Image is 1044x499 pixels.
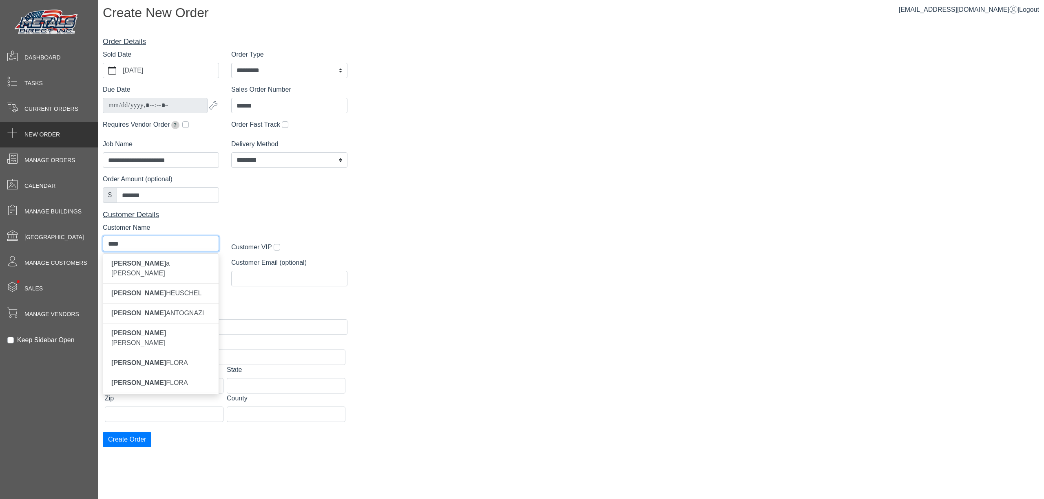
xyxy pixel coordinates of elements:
[103,187,117,203] div: $
[111,330,166,346] span: [PERSON_NAME]
[227,365,242,375] label: State
[108,66,116,75] svg: calendar
[103,5,1044,23] h1: Create New Order
[111,260,166,267] span: [PERSON_NAME]
[24,207,82,216] span: Manage Buildings
[24,156,75,165] span: Manage Orders
[12,7,82,37] img: Metals Direct Inc Logo
[111,330,166,336] span: [PERSON_NAME]
[103,36,347,47] div: Order Details
[231,120,280,130] label: Order Fast Track
[111,359,166,366] span: [PERSON_NAME]
[121,63,219,78] label: [DATE]
[231,258,307,268] label: Customer Email (optional)
[103,63,121,78] button: calendar
[1019,6,1039,13] span: Logout
[103,85,130,95] label: Due Date
[103,432,151,447] button: Create Order
[111,310,166,317] span: [PERSON_NAME]
[227,393,248,403] label: County
[231,50,264,59] label: Order Type
[111,310,204,317] span: ANTOGNAZI
[111,290,201,297] span: HEUSCHEL
[103,120,181,130] label: Requires Vendor Order
[231,85,291,95] label: Sales Order Number
[24,130,60,139] span: New Order
[24,105,78,113] span: Current Orders
[231,139,279,149] label: Delivery Method
[111,290,166,297] span: [PERSON_NAME]
[17,335,75,345] label: Keep Sidebar Open
[24,259,87,267] span: Manage Customers
[8,268,29,295] span: •
[103,209,347,220] div: Customer Details
[24,310,79,319] span: Manage Vendors
[103,139,133,149] label: Job Name
[231,242,272,252] label: Customer VIP
[103,174,173,184] label: Order Amount (optional)
[111,359,188,366] span: FLORA
[24,79,43,88] span: Tasks
[111,379,188,386] span: FLORA
[171,121,179,129] span: Extends due date by 2 weeks for pickup orders
[103,293,347,304] div: Site Address
[111,379,166,386] span: [PERSON_NAME]
[24,284,43,293] span: Sales
[105,393,114,403] label: Zip
[24,53,61,62] span: Dashboard
[24,233,84,242] span: [GEOGRAPHIC_DATA]
[103,50,131,59] label: Sold Date
[111,260,170,277] span: a [PERSON_NAME]
[899,5,1039,15] div: |
[103,223,150,233] label: Customer Name
[899,6,1017,13] a: [EMAIL_ADDRESS][DOMAIN_NAME]
[24,182,55,190] span: Calendar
